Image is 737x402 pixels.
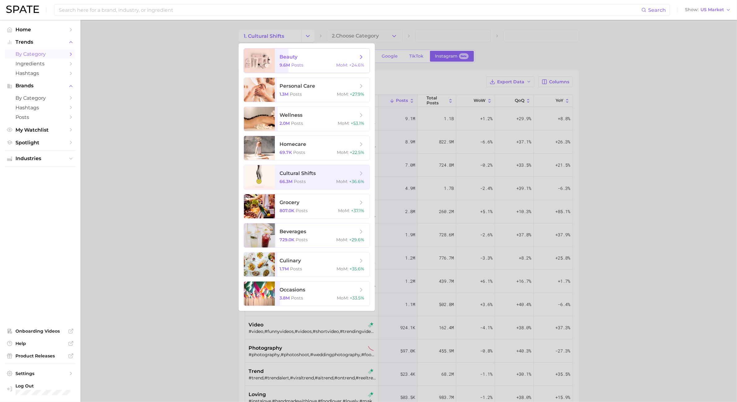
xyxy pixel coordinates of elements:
a: Settings [5,369,76,378]
span: beauty [280,54,298,60]
span: cultural shifts [280,170,316,176]
span: 66.3m [280,179,293,184]
button: Industries [5,154,76,163]
span: MoM : [336,62,348,68]
span: MoM : [337,266,349,272]
ul: Change Category [239,43,375,311]
span: 807.0k [280,208,295,213]
span: Posts [290,91,302,97]
span: Show [685,8,699,11]
a: by Category [5,93,76,103]
span: 3.8m [280,295,290,301]
a: Hashtags [5,103,76,112]
span: MoM : [338,208,350,213]
a: by Category [5,49,76,59]
a: Ingredients [5,59,76,68]
span: +53.1% [351,120,365,126]
button: Brands [5,81,76,90]
span: Help [15,341,65,346]
button: Trends [5,37,76,47]
span: by Category [15,95,65,101]
span: +37.1% [351,208,365,213]
a: Spotlight [5,138,76,147]
a: Posts [5,112,76,122]
span: Onboarding Videos [15,328,65,334]
span: Posts [291,295,303,301]
span: Log Out [15,383,71,389]
span: MoM : [337,150,349,155]
span: +33.5% [350,295,365,301]
span: 1.7m [280,266,289,272]
a: Log out. Currently logged in with e-mail unhokang@lghnh.com. [5,381,76,397]
span: Settings [15,371,65,376]
span: +35.6% [350,266,365,272]
span: 1.3m [280,91,289,97]
span: Posts [296,237,308,243]
span: Hashtags [15,70,65,76]
span: +27.9% [350,91,365,97]
span: Posts [15,114,65,120]
span: Home [15,27,65,33]
img: SPATE [6,6,39,13]
span: Search [648,7,666,13]
span: Posts [294,179,306,184]
a: Help [5,339,76,348]
span: 2.0m [280,120,290,126]
span: occasions [280,287,306,293]
span: Posts [291,120,303,126]
span: wellness [280,112,303,118]
span: 69.7k [280,150,292,155]
span: Posts [293,150,306,155]
span: MoM : [336,237,348,243]
a: My Watchlist [5,125,76,135]
input: Search here for a brand, industry, or ingredient [58,5,641,15]
span: personal care [280,83,315,89]
span: Ingredients [15,61,65,67]
span: Industries [15,156,65,161]
a: Onboarding Videos [5,326,76,336]
span: +29.6% [349,237,365,243]
span: Hashtags [15,105,65,111]
span: +36.6% [349,179,365,184]
span: grocery [280,199,300,205]
span: Brands [15,83,65,89]
span: Product Releases [15,353,65,359]
span: Posts [292,62,304,68]
span: beverages [280,229,306,234]
span: homecare [280,141,306,147]
span: by Category [15,51,65,57]
span: My Watchlist [15,127,65,133]
span: Posts [290,266,302,272]
span: MoM : [338,120,350,126]
span: Spotlight [15,140,65,146]
span: US Market [700,8,724,11]
span: 9.6m [280,62,290,68]
a: Product Releases [5,351,76,360]
a: Home [5,25,76,34]
a: Hashtags [5,68,76,78]
button: ShowUS Market [683,6,732,14]
span: MoM : [337,295,349,301]
span: 729.0k [280,237,295,243]
span: MoM : [337,91,349,97]
span: +24.6% [349,62,365,68]
span: MoM : [336,179,348,184]
span: Trends [15,39,65,45]
span: Posts [296,208,308,213]
span: culinary [280,258,301,264]
span: +22.5% [350,150,365,155]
